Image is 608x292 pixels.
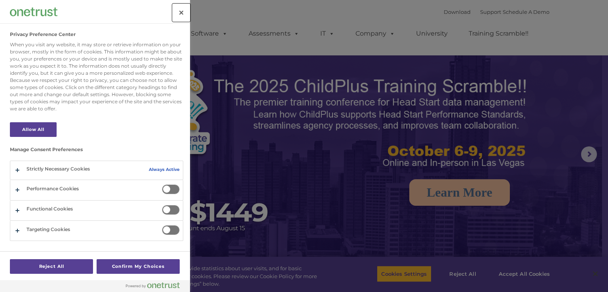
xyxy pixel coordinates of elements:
button: Allow All [10,122,57,137]
button: Confirm My Choices [97,259,180,274]
img: Powered by OneTrust Opens in a new Tab [126,282,180,288]
button: Reject All [10,259,93,274]
span: Last name [110,52,134,58]
a: Powered by OneTrust Opens in a new Tab [126,282,186,292]
h2: Privacy Preference Center [10,32,76,37]
img: Company Logo [10,8,57,16]
div: When you visit any website, it may store or retrieve information on your browser, mostly in the f... [10,41,183,112]
h3: Manage Consent Preferences [10,147,183,156]
span: Phone number [110,85,144,91]
div: Company Logo [10,4,57,20]
button: Close [173,4,190,21]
